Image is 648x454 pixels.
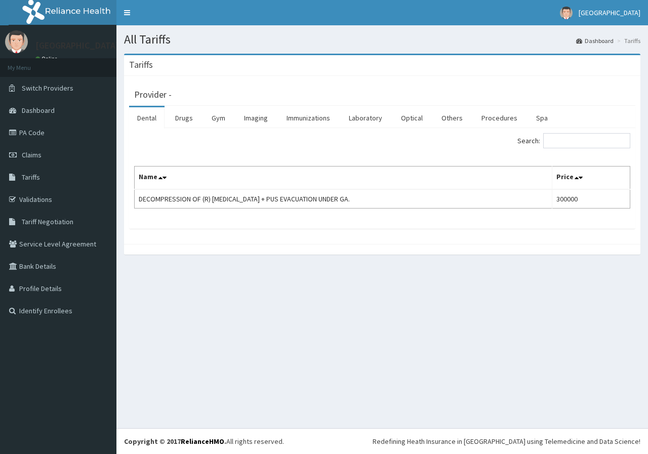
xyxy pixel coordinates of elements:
a: RelianceHMO [181,437,224,446]
img: User Image [5,30,28,53]
a: Imaging [236,107,276,129]
input: Search: [543,133,630,148]
a: Optical [393,107,431,129]
th: Price [552,167,630,190]
span: Switch Providers [22,84,73,93]
a: Procedures [473,107,525,129]
a: Gym [204,107,233,129]
a: Online [35,55,60,62]
h3: Tariffs [129,60,153,69]
span: Tariff Negotiation [22,217,73,226]
td: 300000 [552,189,630,209]
h1: All Tariffs [124,33,640,46]
li: Tariffs [615,36,640,45]
strong: Copyright © 2017 . [124,437,226,446]
p: [GEOGRAPHIC_DATA] [35,41,119,50]
span: Claims [22,150,42,159]
footer: All rights reserved. [116,428,648,454]
img: User Image [560,7,573,19]
td: DECOMPRESSION OF (R) [MEDICAL_DATA] + PUS EVACUATION UNDER GA. [135,189,552,209]
h3: Provider - [134,90,172,99]
a: Others [433,107,471,129]
a: Laboratory [341,107,390,129]
label: Search: [517,133,630,148]
div: Redefining Heath Insurance in [GEOGRAPHIC_DATA] using Telemedicine and Data Science! [373,436,640,446]
a: Dashboard [576,36,614,45]
a: Spa [528,107,556,129]
a: Immunizations [278,107,338,129]
th: Name [135,167,552,190]
span: [GEOGRAPHIC_DATA] [579,8,640,17]
span: Tariffs [22,173,40,182]
span: Dashboard [22,106,55,115]
a: Dental [129,107,165,129]
a: Drugs [167,107,201,129]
